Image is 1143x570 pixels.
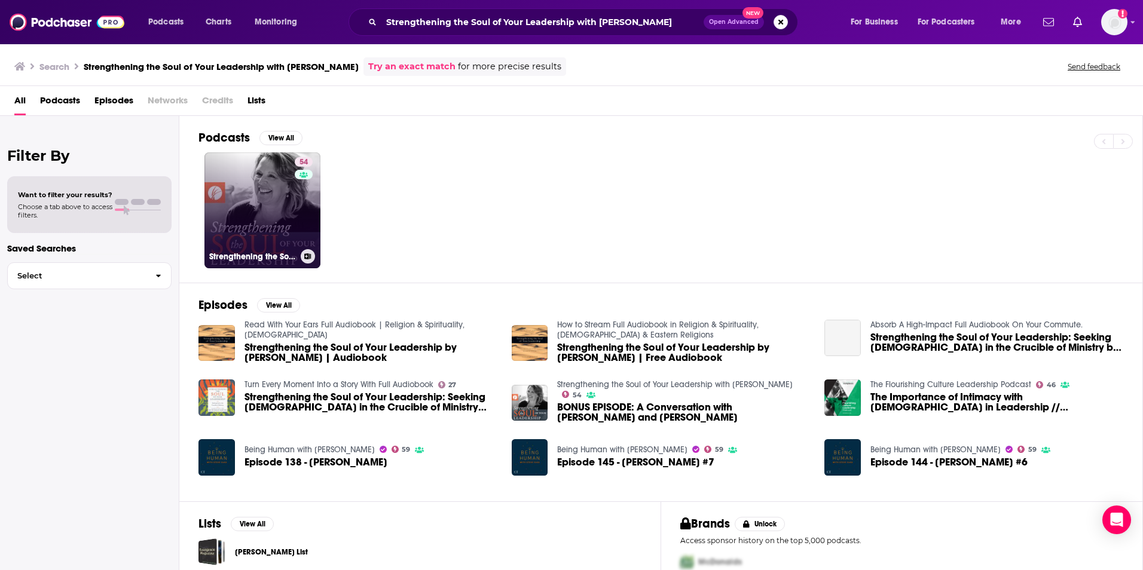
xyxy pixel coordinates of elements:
a: Strengthening the Soul of Your Leadership: Seeking God in the Crucible of Ministry by Ruth Haley ... [870,332,1123,353]
span: 54 [299,157,308,168]
a: EpisodesView All [198,298,300,312]
img: Podchaser - Follow, Share and Rate Podcasts [10,11,124,33]
span: Open Advanced [709,19,759,25]
a: Episode 144 - Ruth Haley Barton #6 [870,457,1028,467]
a: Strengthening the Soul of Your Leadership by Ruth Haley Barton | Audiobook [245,342,497,363]
p: Saved Searches [7,243,172,254]
a: 54Strengthening the Soul of Your Leadership with [PERSON_NAME] [204,152,320,268]
span: Logged in as smacnaughton [1101,9,1127,35]
h3: Strengthening the Soul of Your Leadership with [PERSON_NAME] [84,61,359,72]
div: Open Intercom Messenger [1102,505,1131,534]
img: Episode 138 - Ruth Haley Barton [198,439,235,476]
a: PodcastsView All [198,130,302,145]
img: Strengthening the Soul of Your Leadership by Ruth Haley Barton | Audiobook [198,325,235,361]
span: Episode 138 - [PERSON_NAME] [245,457,387,467]
span: Strengthening the Soul of Your Leadership: Seeking [DEMOGRAPHIC_DATA] in the Crucible of Ministry... [870,332,1123,353]
img: Strengthening the Soul of Your Leadership by Ruth Haley Barton | Free Audiobook [512,325,548,361]
a: Being Human with Steve Cuss [245,445,375,455]
span: 27 [448,382,456,388]
a: Podcasts [40,91,80,115]
a: Strengthening the Soul of Your Leadership: Seeking God in the Crucible of Ministry Audiobook by R... [245,392,497,412]
a: Show notifications dropdown [1068,12,1087,32]
button: open menu [842,13,913,32]
a: Show notifications dropdown [1038,12,1059,32]
a: 27 [438,381,457,388]
a: All [14,91,26,115]
a: Try an exact match [368,60,456,73]
span: Episode 144 - [PERSON_NAME] #6 [870,457,1028,467]
p: Access sponsor history on the top 5,000 podcasts. [680,536,1123,545]
a: The Flourishing Culture Leadership Podcast [870,379,1031,390]
a: 59 [1017,446,1037,453]
button: open menu [910,13,992,32]
a: BONUS EPISODE: A Conversation with Ruth Haley Barton and Aaron Niequist [557,402,810,422]
span: Want to filter your results? [18,191,112,199]
span: The Importance of Intimacy with [DEMOGRAPHIC_DATA] in Leadership // [PERSON_NAME], Transforming C... [870,392,1123,412]
a: BONUS EPISODE: A Conversation with Ruth Haley Barton and Aaron Niequist [512,385,548,421]
a: Strengthening the Soul of Your Leadership: Seeking God in the Crucible of Ministry Audiobook by R... [198,379,235,416]
h3: Search [39,61,69,72]
span: for more precise results [458,60,561,73]
a: Being Human with Steve Cuss [557,445,687,455]
button: Select [7,262,172,289]
span: McDonalds [698,557,742,567]
a: 59 [704,446,723,453]
span: Credits [202,91,233,115]
a: 46 [1036,381,1056,388]
span: For Podcasters [918,14,975,30]
button: View All [231,517,274,531]
img: Episode 145 - Ruth Haley Barton #7 [512,439,548,476]
button: open menu [992,13,1036,32]
h2: Filter By [7,147,172,164]
a: Marcus Lohrmann_Religion_Total List [198,538,225,565]
button: Unlock [735,517,786,531]
h3: Strengthening the Soul of Your Leadership with [PERSON_NAME] [209,252,296,262]
span: Strengthening the Soul of Your Leadership by [PERSON_NAME] | Audiobook [245,342,497,363]
span: Strengthening the Soul of Your Leadership: Seeking [DEMOGRAPHIC_DATA] in the Crucible of Ministry... [245,392,497,412]
span: 59 [715,447,723,452]
svg: Add a profile image [1118,9,1127,19]
span: Episode 145 - [PERSON_NAME] #7 [557,457,714,467]
span: 59 [1028,447,1037,452]
div: Search podcasts, credits, & more... [360,8,809,36]
img: The Importance of Intimacy with God in Leadership // Ruth Haley Barton, Transforming Center [824,379,861,416]
a: Read With Your Ears Full Audiobook | Religion & Spirituality, Christianity [245,320,464,340]
a: Being Human with Steve Cuss [870,445,1001,455]
a: Strengthening the Soul of Your Leadership: Seeking God in the Crucible of Ministry by Ruth Haley ... [824,320,861,356]
h2: Podcasts [198,130,250,145]
button: open menu [246,13,313,32]
span: 54 [573,393,582,398]
span: More [1001,14,1021,30]
span: Select [8,272,146,280]
span: 59 [402,447,410,452]
span: New [742,7,764,19]
a: The Importance of Intimacy with God in Leadership // Ruth Haley Barton, Transforming Center [870,392,1123,412]
a: Strengthening the Soul of Your Leadership with Ruth Haley Barton [557,379,793,390]
img: User Profile [1101,9,1127,35]
h2: Episodes [198,298,247,312]
a: [PERSON_NAME] List [235,546,308,559]
input: Search podcasts, credits, & more... [381,13,704,32]
span: BONUS EPISODE: A Conversation with [PERSON_NAME] and [PERSON_NAME] [557,402,810,422]
a: Charts [198,13,239,32]
a: Episode 144 - Ruth Haley Barton #6 [824,439,861,476]
span: Strengthening the Soul of Your Leadership by [PERSON_NAME] | Free Audiobook [557,342,810,363]
span: 46 [1047,382,1056,388]
a: Lists [247,91,265,115]
a: Absorb A High-Impact Full Audiobook On Your Commute. [870,320,1083,330]
a: Turn Every Moment Into a Story With Full Audiobook [245,379,433,390]
a: Episodes [94,91,133,115]
span: Networks [148,91,188,115]
a: Episode 138 - Ruth Haley Barton [245,457,387,467]
span: Charts [206,14,231,30]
